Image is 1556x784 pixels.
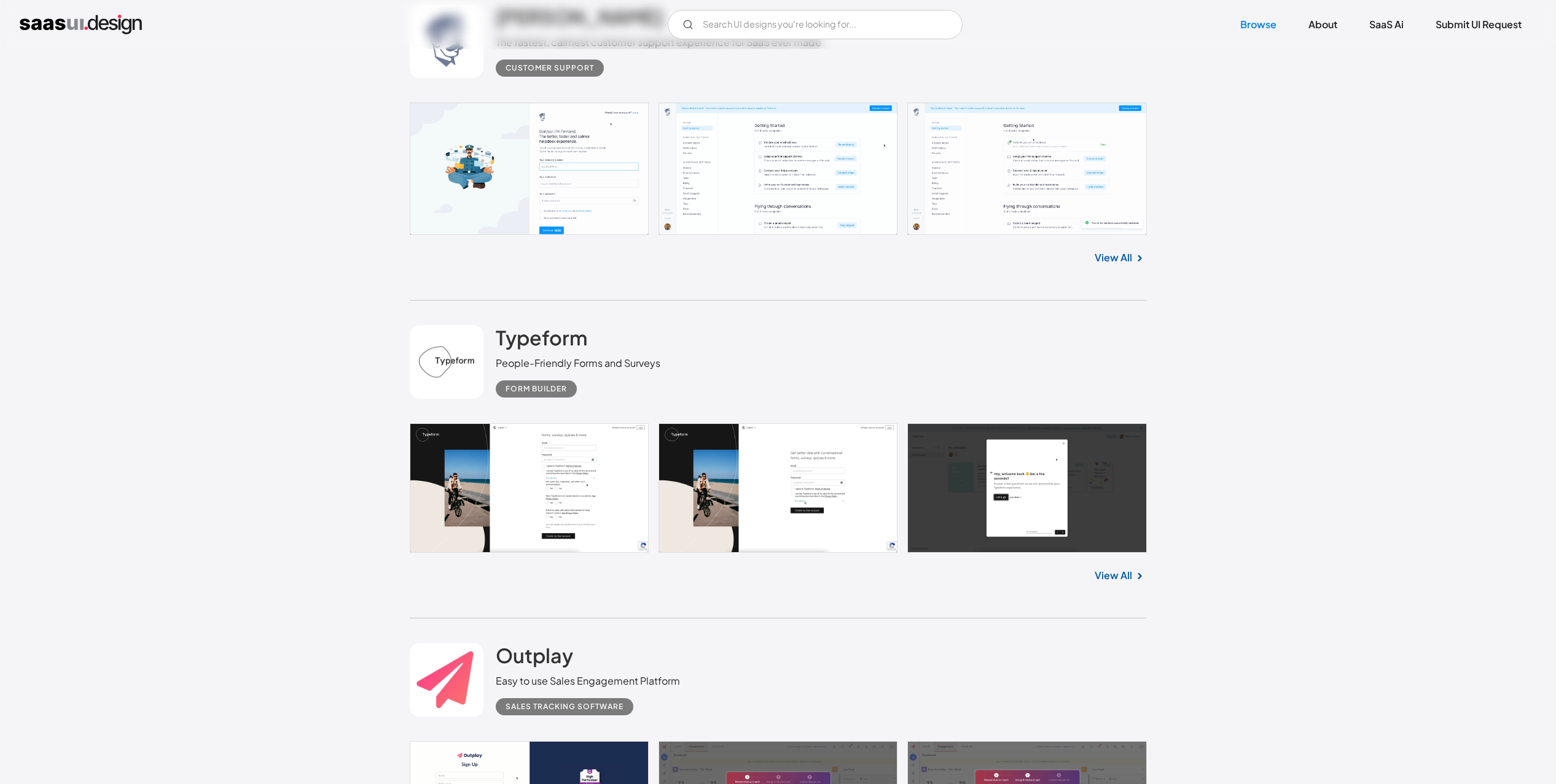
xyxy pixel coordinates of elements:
[496,643,573,674] a: Outplay
[496,325,587,356] a: Typeform
[668,10,963,39] input: Search UI designs you're looking for...
[496,325,587,350] h2: Typeform
[506,382,567,396] div: Form Builder
[1421,11,1536,38] a: Submit UI Request
[496,643,573,667] h2: Outplay
[668,10,963,39] form: Email Form
[496,356,660,371] div: People-Friendly Forms and Surveys
[506,699,624,714] div: Sales Tracking Software
[1095,568,1132,583] a: View All
[1294,11,1352,38] a: About
[1226,11,1291,38] a: Browse
[20,15,142,34] a: home
[1095,250,1132,265] a: View All
[1355,11,1418,38] a: SaaS Ai
[496,674,680,688] div: Easy to use Sales Engagement Platform
[506,61,594,75] div: Customer Support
